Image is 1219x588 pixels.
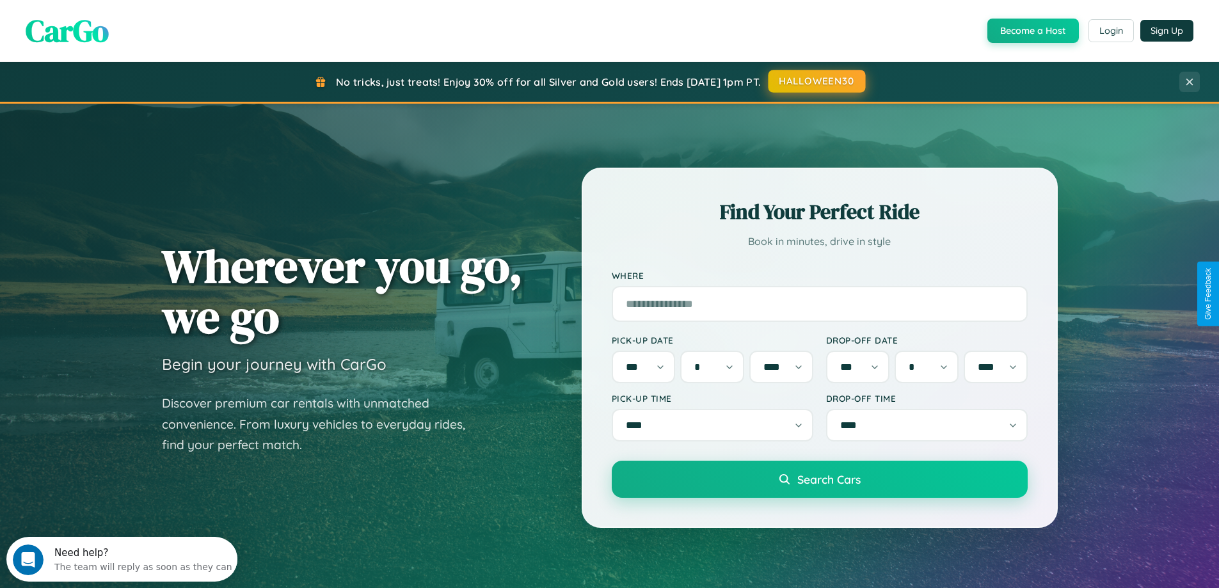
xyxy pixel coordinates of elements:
[336,75,761,88] span: No tricks, just treats! Enjoy 30% off for all Silver and Gold users! Ends [DATE] 1pm PT.
[612,270,1028,281] label: Where
[48,21,226,35] div: The team will reply as soon as they can
[612,198,1028,226] h2: Find Your Perfect Ride
[1204,268,1213,320] div: Give Feedback
[612,232,1028,251] p: Book in minutes, drive in style
[48,11,226,21] div: Need help?
[769,70,866,93] button: HALLOWEEN30
[162,393,482,456] p: Discover premium car rentals with unmatched convenience. From luxury vehicles to everyday rides, ...
[987,19,1079,43] button: Become a Host
[13,544,44,575] iframe: Intercom live chat
[1140,20,1193,42] button: Sign Up
[1088,19,1134,42] button: Login
[612,393,813,404] label: Pick-up Time
[26,10,109,52] span: CarGo
[612,335,813,346] label: Pick-up Date
[797,472,861,486] span: Search Cars
[612,461,1028,498] button: Search Cars
[6,537,237,582] iframe: Intercom live chat discovery launcher
[826,393,1028,404] label: Drop-off Time
[162,354,386,374] h3: Begin your journey with CarGo
[826,335,1028,346] label: Drop-off Date
[5,5,238,40] div: Open Intercom Messenger
[162,241,523,342] h1: Wherever you go, we go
